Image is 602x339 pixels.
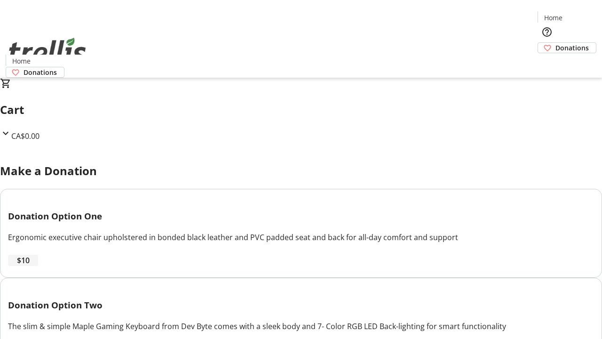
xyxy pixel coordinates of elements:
[8,255,38,266] button: $10
[538,53,556,72] button: Cart
[544,13,562,23] span: Home
[11,131,40,141] span: CA$0.00
[8,210,594,223] h3: Donation Option One
[538,23,556,41] button: Help
[12,56,31,66] span: Home
[8,299,594,312] h3: Donation Option Two
[6,56,36,66] a: Home
[538,13,568,23] a: Home
[555,43,589,53] span: Donations
[17,255,30,266] span: $10
[8,232,594,243] div: Ergonomic executive chair upholstered in bonded black leather and PVC padded seat and back for al...
[538,42,596,53] a: Donations
[24,67,57,77] span: Donations
[6,67,64,78] a: Donations
[6,27,89,74] img: Orient E2E Organization pzrU8cvMMr's Logo
[8,321,594,332] div: The slim & simple Maple Gaming Keyboard from Dev Byte comes with a sleek body and 7- Color RGB LE...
